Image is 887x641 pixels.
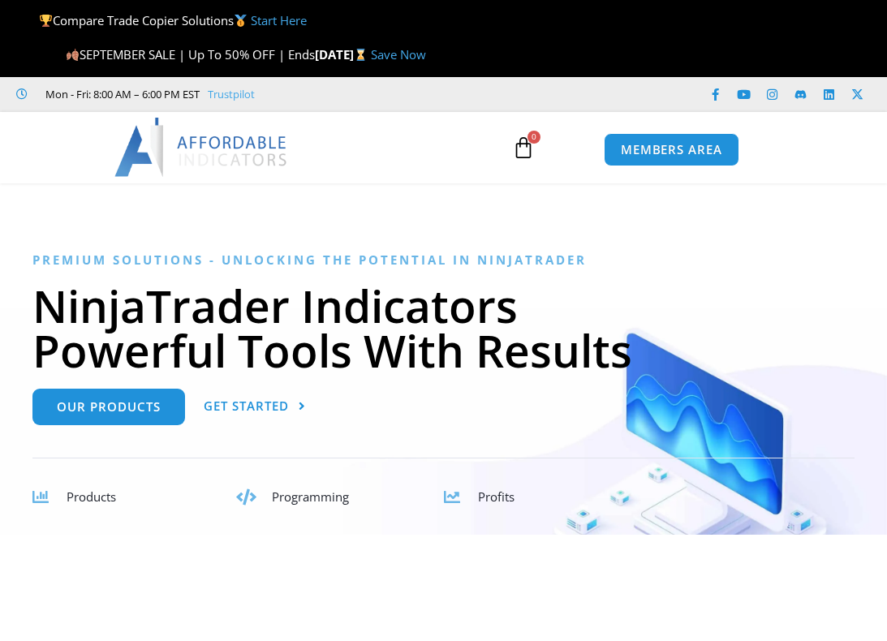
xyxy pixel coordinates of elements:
h6: Premium Solutions - Unlocking the Potential in NinjaTrader [32,252,855,268]
img: ⌛ [355,49,367,61]
span: Our Products [57,401,161,413]
img: 🥇 [235,15,247,27]
span: Products [67,488,116,505]
a: Start Here [251,12,307,28]
span: Compare Trade Copier Solutions [38,12,306,28]
h1: NinjaTrader Indicators Powerful Tools With Results [32,283,855,372]
span: Get Started [204,400,289,412]
a: Trustpilot [208,84,255,104]
img: 🏆 [40,15,52,27]
span: Profits [478,488,515,505]
img: LogoAI | Affordable Indicators – NinjaTrader [114,118,289,176]
a: 0 [488,124,559,171]
span: 0 [527,131,540,144]
a: Our Products [32,389,185,425]
span: SEPTEMBER SALE | Up To 50% OFF | Ends [66,46,315,62]
strong: [DATE] [315,46,371,62]
span: Mon - Fri: 8:00 AM – 6:00 PM EST [41,84,200,104]
span: Programming [272,488,349,505]
img: 🍂 [67,49,79,61]
a: Get Started [204,389,306,425]
a: Save Now [371,46,426,62]
span: MEMBERS AREA [621,144,722,156]
a: MEMBERS AREA [604,133,739,166]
